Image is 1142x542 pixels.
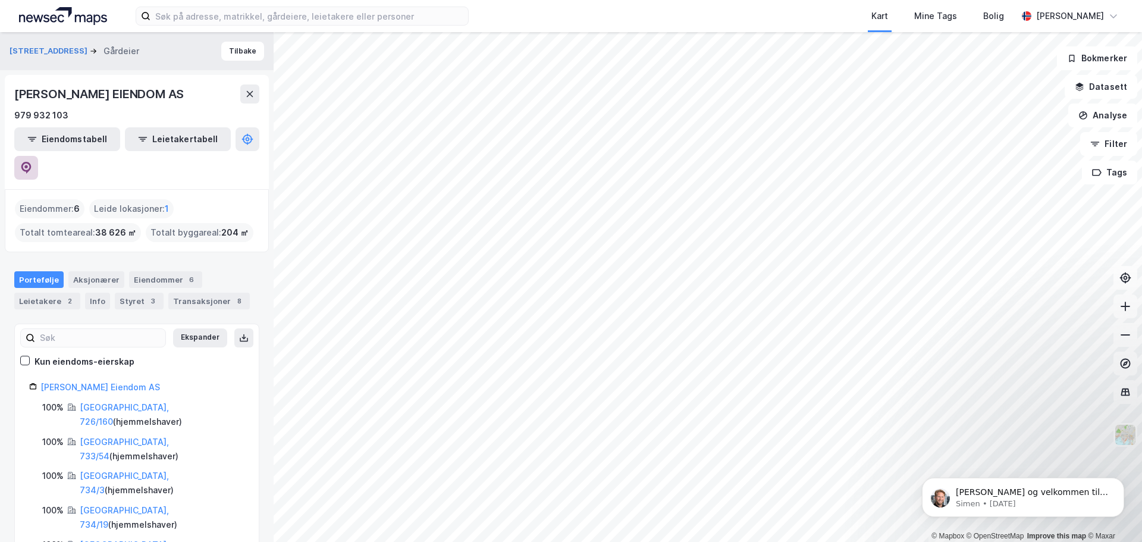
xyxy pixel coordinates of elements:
div: 2 [64,295,76,307]
div: Info [85,293,110,309]
a: [GEOGRAPHIC_DATA], 734/3 [80,471,169,495]
div: ( hjemmelshaver ) [80,435,244,463]
a: [PERSON_NAME] Eiendom AS [40,382,160,392]
iframe: Intercom notifications message [904,453,1142,536]
img: Z [1114,424,1137,446]
div: ( hjemmelshaver ) [80,503,244,532]
div: 100% [42,469,64,483]
div: Transaksjoner [168,293,250,309]
input: Søk på adresse, matrikkel, gårdeiere, leietakere eller personer [150,7,468,25]
div: Leietakere [14,293,80,309]
a: [GEOGRAPHIC_DATA], 734/19 [80,505,169,530]
a: [GEOGRAPHIC_DATA], 733/54 [80,437,169,461]
div: 100% [42,400,64,415]
div: Gårdeier [103,44,139,58]
button: Eiendomstabell [14,127,120,151]
div: Leide lokasjoner : [89,199,174,218]
div: ( hjemmelshaver ) [80,469,244,497]
input: Søk [35,329,165,347]
a: Improve this map [1027,532,1086,540]
a: OpenStreetMap [967,532,1024,540]
div: Bolig [983,9,1004,23]
div: [PERSON_NAME] EIENDOM AS [14,84,186,104]
button: Tags [1082,161,1137,184]
div: 100% [42,435,64,449]
div: 8 [233,295,245,307]
div: Eiendommer [129,271,202,288]
button: Tilbake [221,42,264,61]
img: logo.a4113a55bc3d86da70a041830d287a7e.svg [19,7,107,25]
button: [STREET_ADDRESS] [10,45,90,57]
button: Bokmerker [1057,46,1137,70]
a: Mapbox [931,532,964,540]
button: Analyse [1068,104,1137,127]
div: 979 932 103 [14,108,68,123]
div: Kart [871,9,888,23]
div: [PERSON_NAME] [1036,9,1104,23]
button: Ekspander [173,328,227,347]
a: [GEOGRAPHIC_DATA], 726/160 [80,402,169,427]
div: 100% [42,503,64,518]
button: Leietakertabell [125,127,231,151]
div: Totalt byggareal : [146,223,253,242]
div: 6 [186,274,197,286]
span: 38 626 ㎡ [95,225,136,240]
div: Portefølje [14,271,64,288]
div: 3 [147,295,159,307]
div: ( hjemmelshaver ) [80,400,244,429]
div: Styret [115,293,164,309]
span: 6 [74,202,80,216]
div: Eiendommer : [15,199,84,218]
div: Kun eiendoms-eierskap [34,355,134,369]
div: Totalt tomteareal : [15,223,141,242]
span: 1 [165,202,169,216]
button: Datasett [1065,75,1137,99]
span: 204 ㎡ [221,225,249,240]
div: Mine Tags [914,9,957,23]
button: Filter [1080,132,1137,156]
div: Aksjonærer [68,271,124,288]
